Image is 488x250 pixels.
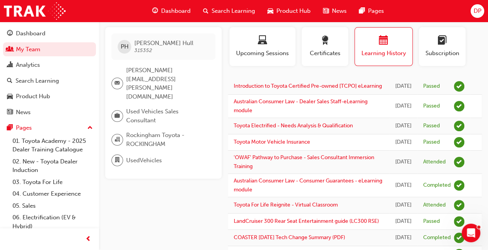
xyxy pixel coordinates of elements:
[438,36,447,46] span: learningplan-icon
[115,111,120,121] span: briefcase-icon
[454,137,464,148] span: learningRecordVerb_PASS-icon
[234,83,382,89] a: Introduction to Toyota Certified Pre-owned [TCPO] eLearning
[9,200,96,212] a: 05. Sales
[115,155,120,165] span: department-icon
[234,154,374,170] a: 'OWAF' Pathway to Purchase - Sales Consultant Immersion Training
[423,122,440,130] div: Passed
[425,49,460,58] span: Subscription
[395,217,412,226] div: Mon May 27 2024 10:27:49 GMT+0800 (Australian Western Standard Time)
[234,98,368,114] a: Australian Consumer Law - Dealer Sales Staff-eLearning module
[9,188,96,200] a: 04. Customer Experience
[454,121,464,131] span: learningRecordVerb_PASS-icon
[16,92,50,101] div: Product Hub
[395,138,412,147] div: Mon Nov 11 2024 15:21:48 GMT+0800 (Australian Western Standard Time)
[16,29,45,38] div: Dashboard
[419,27,465,66] button: Subscription
[134,40,193,47] span: [PERSON_NAME] Hull
[146,3,197,19] a: guage-iconDashboard
[16,123,32,132] div: Pages
[395,181,412,190] div: Mon Aug 12 2024 10:50:18 GMT+0800 (Australian Western Standard Time)
[134,47,152,54] span: 315352
[307,49,342,58] span: Certificates
[9,212,96,232] a: 06. Electrification (EV & Hybrid)
[423,201,446,209] div: Attended
[454,216,464,227] span: learningRecordVerb_PASS-icon
[473,7,481,16] span: DP
[454,200,464,210] span: learningRecordVerb_ATTEND-icon
[395,158,412,167] div: Thu Oct 10 2024 05:30:00 GMT+0800 (Australian Western Standard Time)
[454,157,464,167] span: learningRecordVerb_ATTEND-icon
[7,62,13,69] span: chart-icon
[454,233,464,243] span: learningRecordVerb_COMPLETE-icon
[235,49,290,58] span: Upcoming Sessions
[229,27,295,66] button: Upcoming Sessions
[3,89,96,104] a: Product Hub
[317,3,353,19] a: news-iconNews
[423,139,440,146] div: Passed
[471,4,484,18] button: DP
[9,176,96,188] a: 03. Toyota For Life
[3,121,96,135] button: Pages
[203,6,208,16] span: search-icon
[7,46,13,53] span: people-icon
[234,218,379,224] a: LandCruiser 300 Rear Seat Entertainment guide (LC300 RSE)
[126,131,209,148] span: Rockingham Toyota - ROCKINGHAM
[16,61,40,69] div: Analytics
[423,102,440,110] div: Passed
[115,135,120,145] span: organisation-icon
[126,107,209,125] span: Used Vehicles Sales Consultant
[234,122,353,129] a: Toyota Electrified - Needs Analysis & Qualification
[354,27,413,66] button: Learning History
[115,78,120,89] span: email-icon
[16,108,31,117] div: News
[353,3,390,19] a: pages-iconPages
[395,82,412,91] div: Wed Nov 13 2024 13:36:43 GMT+0800 (Australian Western Standard Time)
[234,177,382,193] a: Australian Consumer Law - Consumer Guarantees - eLearning module
[3,74,96,88] a: Search Learning
[234,139,310,145] a: Toyota Motor Vehicle Insurance
[126,66,209,101] span: [PERSON_NAME][EMAIL_ADDRESS][PERSON_NAME][DOMAIN_NAME]
[212,7,255,16] span: Search Learning
[7,125,13,132] span: pages-icon
[454,180,464,191] span: learningRecordVerb_COMPLETE-icon
[423,158,446,166] div: Attended
[395,233,412,242] div: Mon May 27 2024 10:24:25 GMT+0800 (Australian Western Standard Time)
[368,7,384,16] span: Pages
[7,93,13,100] span: car-icon
[9,135,96,156] a: 01. Toyota Academy - 2025 Dealer Training Catalogue
[423,218,440,225] div: Passed
[161,7,191,16] span: Dashboard
[379,36,388,46] span: calendar-icon
[395,201,412,210] div: Mon Jun 17 2024 11:00:00 GMT+0800 (Australian Western Standard Time)
[267,6,273,16] span: car-icon
[197,3,261,19] a: search-iconSearch Learning
[121,42,129,51] span: PH
[85,234,91,244] span: prev-icon
[323,6,329,16] span: news-icon
[7,78,12,85] span: search-icon
[423,182,451,189] div: Completed
[3,42,96,57] a: My Team
[320,36,330,46] span: award-icon
[258,36,267,46] span: laptop-icon
[454,81,464,92] span: learningRecordVerb_PASS-icon
[423,234,451,241] div: Completed
[462,224,480,242] iframe: Intercom live chat
[9,156,96,176] a: 02. New - Toyota Dealer Induction
[7,109,13,116] span: news-icon
[4,2,66,20] img: Trak
[16,76,59,85] div: Search Learning
[152,6,158,16] span: guage-icon
[359,6,365,16] span: pages-icon
[361,49,406,58] span: Learning History
[3,58,96,72] a: Analytics
[3,26,96,41] a: Dashboard
[332,7,347,16] span: News
[126,156,162,165] span: UsedVehicles
[395,122,412,130] div: Wed Nov 13 2024 12:55:01 GMT+0800 (Australian Western Standard Time)
[3,25,96,121] button: DashboardMy TeamAnalyticsSearch LearningProduct HubNews
[234,234,345,241] a: COASTER [DATE] Tech Change Summary (PDF)
[234,201,338,208] a: Toyota For Life Reignite - Virtual Classroom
